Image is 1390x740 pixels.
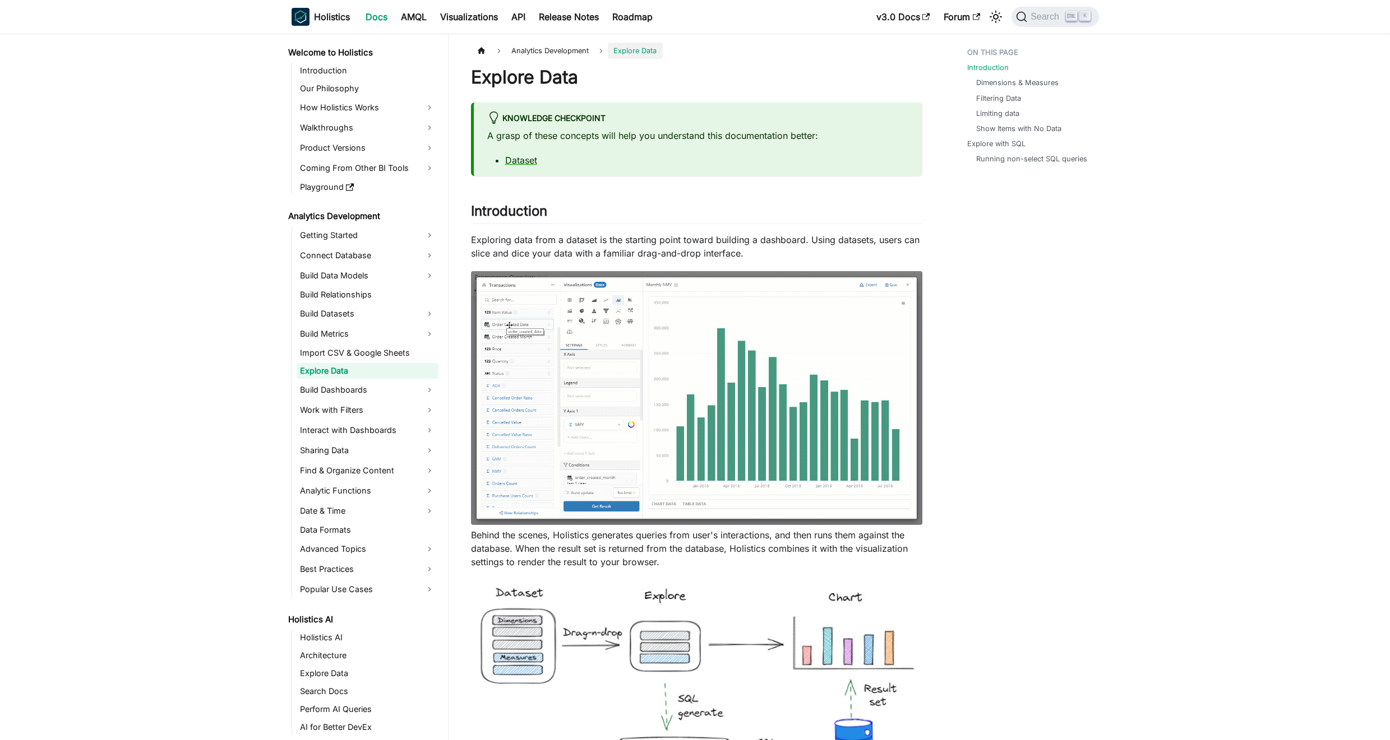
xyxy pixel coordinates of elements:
[359,8,394,26] a: Docs
[471,233,922,260] p: Exploring data from a dataset is the starting point toward building a dashboard. Using datasets, ...
[297,159,438,177] a: Coming From Other BI Tools
[297,719,438,735] a: AI for Better DevEx
[297,63,438,78] a: Introduction
[285,208,438,224] a: Analytics Development
[297,81,438,96] a: Our Philosophy
[297,381,438,399] a: Build Dashboards
[976,93,1021,104] a: Filtering Data
[297,421,438,439] a: Interact with Dashboards
[297,648,438,663] a: Architecture
[967,138,1026,149] a: Explore with SQL
[433,8,505,26] a: Visualizations
[292,8,350,26] a: HolisticsHolistics
[297,246,438,264] a: Connect Database
[394,8,433,26] a: AMQL
[487,111,909,126] div: Knowledge Checkpoint
[297,665,438,681] a: Explore Data
[297,683,438,699] a: Search Docs
[297,502,438,520] a: Date & Time
[297,560,438,578] a: Best Practices
[506,43,594,59] span: Analytics Development
[297,482,438,500] a: Analytic Functions
[505,155,537,166] a: Dataset
[471,203,922,224] h2: Introduction
[297,522,438,538] a: Data Formats
[314,10,350,24] b: Holistics
[471,66,922,89] h1: Explore Data
[297,139,438,157] a: Product Versions
[280,34,449,740] nav: Docs sidebar
[297,462,438,480] a: Find & Organize Content
[1027,12,1066,22] span: Search
[297,226,438,244] a: Getting Started
[297,119,438,137] a: Walkthroughs
[297,345,438,361] a: Import CSV & Google Sheets
[285,612,438,627] a: Holistics AI
[606,8,659,26] a: Roadmap
[297,401,438,419] a: Work with Filters
[297,441,438,459] a: Sharing Data
[505,8,532,26] a: API
[532,8,606,26] a: Release Notes
[471,43,922,59] nav: Breadcrumbs
[297,580,438,598] a: Popular Use Cases
[987,8,1005,26] button: Switch between dark and light mode (currently light mode)
[937,8,987,26] a: Forum
[297,267,438,285] a: Build Data Models
[297,630,438,645] a: Holistics AI
[297,363,438,379] a: Explore Data
[285,45,438,60] a: Welcome to Holistics
[471,43,492,59] a: Home page
[870,8,937,26] a: v3.0 Docs
[967,62,1009,73] a: Introduction
[487,129,909,142] p: A grasp of these concepts will help you understand this documentation better:
[608,43,662,59] span: Explore Data
[976,153,1087,164] a: Running non-select SQL queries
[471,528,922,569] p: Behind the scenes, Holistics generates queries from user's interactions, and then runs them again...
[976,123,1061,134] a: Show Items with No Data
[976,77,1059,88] a: Dimensions & Measures
[297,287,438,302] a: Build Relationships
[297,305,438,323] a: Build Datasets
[297,540,438,558] a: Advanced Topics
[297,701,438,717] a: Perform AI Queries
[297,325,438,343] a: Build Metrics
[297,99,438,117] a: How Holistics Works
[292,8,310,26] img: Holistics
[976,108,1019,119] a: Limiting data
[1079,11,1091,21] kbd: K
[297,179,438,195] a: Playground
[1012,7,1098,27] button: Search (Ctrl+K)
